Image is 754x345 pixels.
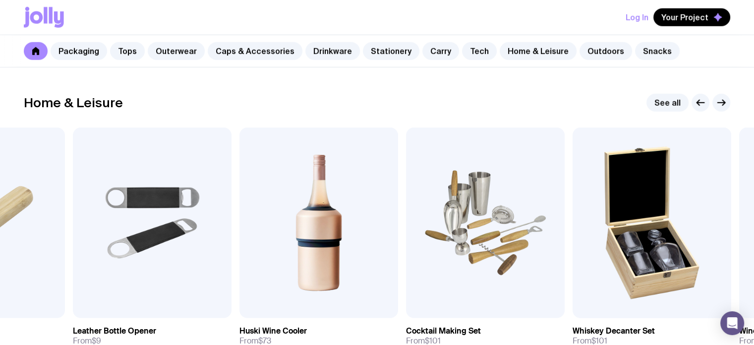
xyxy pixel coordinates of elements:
[462,42,497,60] a: Tech
[635,42,680,60] a: Snacks
[239,326,307,336] h3: Huski Wine Cooler
[51,42,107,60] a: Packaging
[422,42,459,60] a: Carry
[573,326,655,336] h3: Whiskey Decanter Set
[661,12,708,22] span: Your Project
[653,8,730,26] button: Your Project
[148,42,205,60] a: Outerwear
[626,8,648,26] button: Log In
[24,95,123,110] h2: Home & Leisure
[305,42,360,60] a: Drinkware
[110,42,145,60] a: Tops
[646,94,689,112] a: See all
[406,326,481,336] h3: Cocktail Making Set
[208,42,302,60] a: Caps & Accessories
[73,326,156,336] h3: Leather Bottle Opener
[500,42,577,60] a: Home & Leisure
[363,42,419,60] a: Stationery
[580,42,632,60] a: Outdoors
[720,311,744,335] div: Open Intercom Messenger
